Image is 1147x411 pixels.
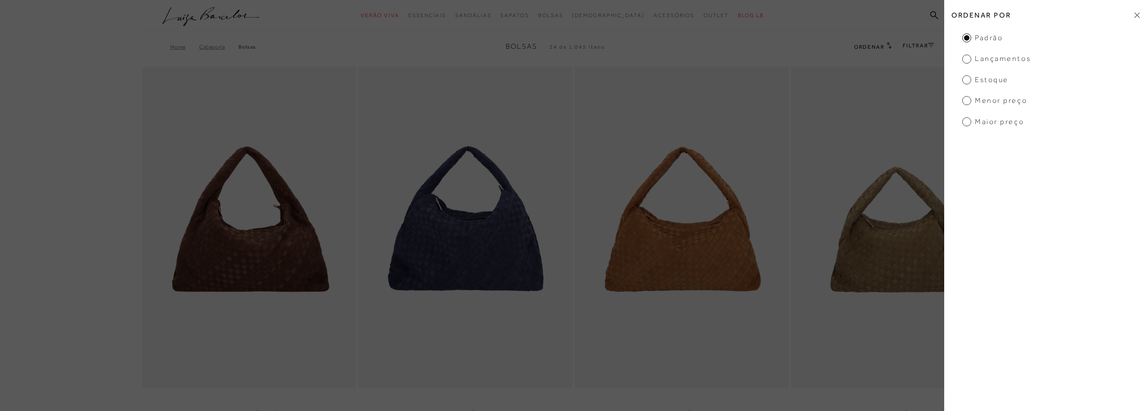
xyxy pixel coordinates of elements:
span: Acessórios [653,12,695,18]
a: categoryNavScreenReaderText [455,7,491,24]
span: Bolsas [506,42,537,51]
span: [DEMOGRAPHIC_DATA] [572,12,644,18]
a: Home [170,44,199,50]
img: BOLSA HOBO EM CAMURÇA TRESSÊ VERDE ASPARGO GRANDE [792,68,1004,387]
a: categoryNavScreenReaderText [361,7,399,24]
span: BLOG LB [738,12,764,18]
span: Ordenar [854,44,885,50]
a: categoryNavScreenReaderText [408,7,446,24]
a: BLOG LB [738,7,764,24]
span: Sandálias [455,12,491,18]
a: BOLSA HOBO EM CAMURÇA TRESSÊ AZUL NAVAL GRANDE BOLSA HOBO EM CAMURÇA TRESSÊ AZUL NAVAL GRANDE [359,68,571,387]
span: Essenciais [408,12,446,18]
span: Lançamentos [962,54,1031,64]
a: categoryNavScreenReaderText [538,7,563,24]
span: Maior preço [962,117,1024,127]
span: 24 de 1.045 itens [549,44,605,50]
a: noSubCategoriesText [572,7,644,24]
a: BOLSA HOBO EM CAMURÇA TRESSÊ CARAMELO GRANDE BOLSA HOBO EM CAMURÇA TRESSÊ CARAMELO GRANDE [576,68,788,387]
img: BOLSA HOBO EM CAMURÇA TRESSÊ CARAMELO GRANDE [576,68,788,387]
a: Bolsas [238,44,256,50]
a: categoryNavScreenReaderText [500,7,529,24]
a: categoryNavScreenReaderText [653,7,695,24]
span: Estoque [962,75,1009,85]
span: Menor preço [962,96,1027,106]
a: FILTRAR [903,42,934,49]
img: BOLSA HOBO EM CAMURÇA TRESSÊ CAFÉ GRANDE [143,68,355,387]
span: Sapatos [500,12,529,18]
span: Bolsas [538,12,563,18]
a: Categoria [199,44,238,50]
span: Outlet [704,12,729,18]
img: BOLSA HOBO EM CAMURÇA TRESSÊ AZUL NAVAL GRANDE [359,68,571,387]
a: categoryNavScreenReaderText [704,7,729,24]
a: BOLSA HOBO EM CAMURÇA TRESSÊ CAFÉ GRANDE BOLSA HOBO EM CAMURÇA TRESSÊ CAFÉ GRANDE [143,68,355,387]
h2: Ordenar por [944,5,1147,26]
span: Verão Viva [361,12,399,18]
span: Padrão [962,33,1003,43]
a: BOLSA HOBO EM CAMURÇA TRESSÊ VERDE ASPARGO GRANDE BOLSA HOBO EM CAMURÇA TRESSÊ VERDE ASPARGO GRANDE [792,68,1004,387]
